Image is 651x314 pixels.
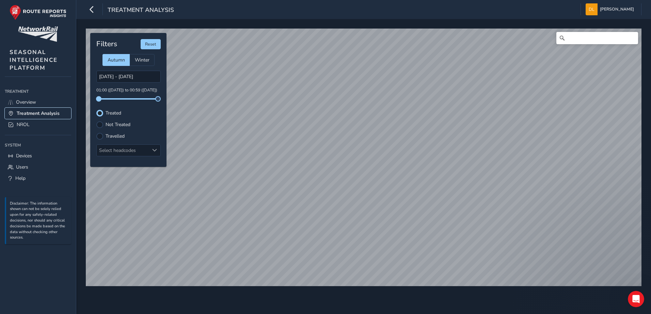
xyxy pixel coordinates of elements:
[96,40,117,48] h4: Filters
[17,110,60,117] span: Treatment Analysis
[600,3,634,15] span: [PERSON_NAME]
[15,175,26,181] span: Help
[5,161,71,173] a: Users
[5,119,71,130] a: NROL
[108,57,125,63] span: Autumn
[10,201,68,241] p: Disclaimer: The information shown can not be solely relied upon for any safety-related decisions,...
[586,3,636,15] button: [PERSON_NAME]
[102,54,130,66] div: Autumn
[16,99,36,105] span: Overview
[5,173,71,184] a: Help
[106,134,125,139] label: Travelled
[17,121,30,128] span: NROL
[5,97,71,108] a: Overview
[108,6,174,15] span: Treatment Analysis
[586,3,598,15] img: diamond-layout
[5,86,71,97] div: Treatment
[97,145,149,156] div: Select headcodes
[5,140,71,150] div: System
[5,150,71,161] a: Devices
[556,32,638,44] input: Search
[16,153,32,159] span: Devices
[106,111,121,116] label: Treated
[135,57,149,63] span: Winter
[10,48,58,72] span: SEASONAL INTELLIGENCE PLATFORM
[130,54,155,66] div: Winter
[106,122,130,127] label: Not Treated
[5,108,71,119] a: Treatment Analysis
[86,29,641,286] canvas: Map
[16,164,28,170] span: Users
[18,27,58,42] img: customer logo
[141,39,161,49] button: Reset
[96,87,161,93] p: 01:00 ([DATE]) to 00:59 ([DATE])
[10,5,66,20] img: rr logo
[628,291,644,307] iframe: Intercom live chat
